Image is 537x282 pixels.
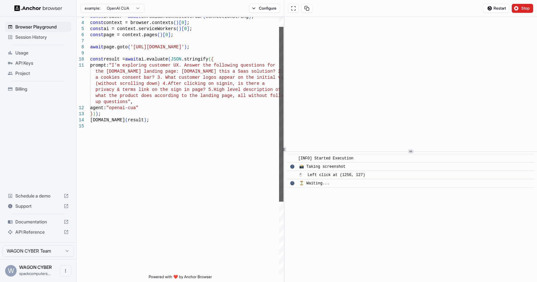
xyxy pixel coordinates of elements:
span: (without scrolling down) 4.After clicking on sign [96,81,227,86]
span: ; [187,44,189,50]
span: 📸 Taking screenshot [299,165,346,169]
div: API Keys [5,58,71,68]
span: const [90,20,104,25]
span: [DOMAIN_NAME] [90,117,125,123]
span: API Reference [15,229,61,235]
span: ( [176,26,179,31]
span: ​ [290,164,294,170]
span: Session History [15,34,69,40]
span: ) [184,44,187,50]
div: Session History [5,32,71,42]
span: prompt: [90,63,109,68]
span: ] [168,32,171,37]
span: ; [190,26,192,31]
span: page.goto [104,44,128,50]
span: const [90,57,104,62]
span: agent: [90,105,106,110]
span: a cookies consent bar? 3. What customer logos appe [96,75,230,80]
span: Project [15,70,69,77]
span: result = [104,57,125,62]
span: 0 [182,20,184,25]
div: W [5,265,17,277]
span: ) [93,111,95,117]
span: spackcomputers@gmail.com [19,271,51,276]
span: 0 [184,26,187,31]
span: ( [125,117,128,123]
button: Stop [512,4,533,13]
span: ] [184,20,187,25]
span: Usage [15,50,69,56]
span: example: [85,6,100,11]
span: Powered with ❤️ by Anchor Browser [149,274,212,282]
div: 13 [77,111,84,117]
div: 14 [77,117,84,123]
div: 2 [290,165,294,169]
div: Browser Playground [5,22,71,32]
span: ; [171,32,173,37]
span: { [211,57,214,62]
span: await [90,44,104,50]
span: ; [187,20,189,25]
span: result [128,117,144,123]
span: "openai-cua" [106,105,138,110]
span: const [90,26,104,31]
span: e, all without follow [230,93,286,98]
span: Browser Playground [15,24,69,30]
span: [ [163,32,165,37]
span: "I'm exploring customer UX. Answer the following q [109,63,243,68]
span: Documentation [15,219,61,225]
div: 11 [77,62,84,68]
div: 4 [77,20,84,26]
span: olution? 2.Does it have [254,69,316,74]
span: , [130,99,133,104]
span: [ [182,26,184,31]
span: JSON [171,57,182,62]
span: await [125,57,138,62]
span: ) [176,20,179,25]
button: Restart [483,4,509,13]
span: const [90,32,104,37]
div: API Reference [5,227,71,237]
span: Stop [521,6,530,11]
div: 7 [77,38,84,44]
span: the [DOMAIN_NAME] landing page: [DOMAIN_NAME] this a Saas s [96,69,254,74]
span: up questions" [96,99,130,104]
span: in, is there a [227,81,265,86]
span: ) [160,32,162,37]
div: 6 [290,181,294,185]
span: privacy & terms link on the sign in page? 5.High l [96,87,230,92]
span: evel description of [230,87,281,92]
img: Anchor Logo [14,5,62,11]
span: WAGON CYBER [19,264,52,270]
button: Configure [249,4,280,13]
span: Schedule a demo [15,193,61,199]
span: ai = context.serviceWorkers [104,26,176,31]
button: Copy session ID [301,4,312,13]
span: ( [173,20,176,25]
span: ar on the initial view [230,75,289,80]
span: ; [98,111,101,117]
span: ​ [290,155,293,162]
div: Documentation [5,217,71,227]
div: Project [5,68,71,78]
span: .stringify [182,57,208,62]
span: 0 [165,32,168,37]
div: Support [5,201,71,211]
span: what the product does according to the landing pag [96,93,230,98]
span: ai.evaluate [138,57,168,62]
div: Usage [5,48,71,58]
span: [INFO] Started Execution [298,156,354,161]
span: ; [146,117,149,123]
span: ) [144,117,146,123]
span: Billing [15,86,69,92]
div: 6 [77,32,84,38]
span: ​ [290,180,294,187]
div: Schedule a demo [5,191,71,201]
span: Restart [494,6,506,11]
span: context = browser.contexts [104,20,173,25]
div: 5 [77,26,84,32]
div: 12 [77,105,84,111]
div: 9 [77,50,84,56]
div: 10 [77,56,84,62]
span: ( [157,32,160,37]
